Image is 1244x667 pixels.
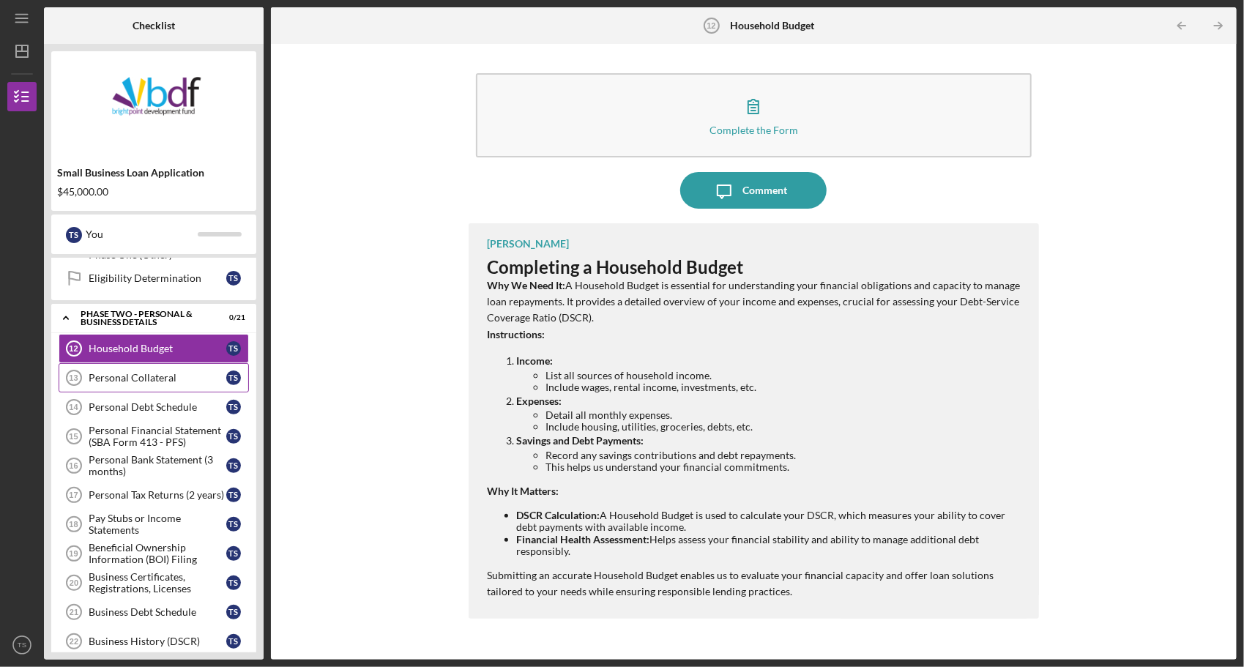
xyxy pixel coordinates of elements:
a: Eligibility DeterminationTS [59,264,249,293]
tspan: 14 [69,403,78,411]
strong: Savings and Debt Payments: [516,434,644,447]
a: 17Personal Tax Returns (2 years)TS [59,480,249,510]
div: Household Budget [89,343,226,354]
div: T S [226,517,241,532]
tspan: 12 [69,344,78,353]
div: T S [226,634,241,649]
div: Pay Stubs or Income Statements [89,513,226,536]
li: Detail all monthly expenses. [545,409,1024,421]
a: 20Business Certificates, Registrations, LicensesTS [59,568,249,597]
li: A Household Budget is used to calculate your DSCR, which measures your ability to cover debt paym... [516,510,1024,533]
div: T S [66,227,82,243]
a: 16Personal Bank Statement (3 months)TS [59,451,249,480]
div: $45,000.00 [57,186,250,198]
strong: Expenses: [516,395,562,407]
div: Personal Tax Returns (2 years) [89,489,226,501]
button: Complete the Form [476,73,1032,157]
a: 22Business History (DSCR)TS [59,627,249,656]
tspan: 20 [70,578,78,587]
button: Comment [680,172,827,209]
strong: Income: [516,354,553,367]
strong: Why It Matters: [487,485,559,497]
div: Personal Collateral [89,372,226,384]
div: T S [226,458,241,473]
div: T S [226,429,241,444]
div: Personal Financial Statement (SBA Form 413 - PFS) [89,425,226,448]
button: TS [7,630,37,660]
b: Checklist [133,20,175,31]
tspan: 12 [707,21,715,30]
a: 15Personal Financial Statement (SBA Form 413 - PFS)TS [59,422,249,451]
div: Business Certificates, Registrations, Licenses [89,571,226,595]
tspan: 13 [69,373,78,382]
div: You [86,222,198,247]
li: Record any savings contributions and debt repayments. [545,450,1024,461]
div: [PERSON_NAME] [487,238,569,250]
tspan: 17 [69,491,78,499]
div: Business History (DSCR) [89,636,226,647]
li: This helps us understand your financial commitments. [545,461,1024,473]
tspan: 16 [69,461,78,470]
b: Household Budget [730,20,814,31]
div: Personal Bank Statement (3 months) [89,454,226,477]
div: Business Debt Schedule [89,606,226,618]
div: Small Business Loan Application [57,167,250,179]
tspan: 22 [70,637,78,646]
tspan: 18 [69,520,78,529]
div: T S [226,575,241,590]
a: 14Personal Debt ScheduleTS [59,392,249,422]
div: T S [226,605,241,619]
a: 21Business Debt ScheduleTS [59,597,249,627]
div: T S [226,370,241,385]
strong: Financial Health Assessment: [516,533,649,545]
div: T S [226,271,241,286]
strong: DSCR Calculation: [516,509,600,521]
div: Beneficial Ownership Information (BOI) Filing [89,542,226,565]
tspan: 15 [69,432,78,441]
div: Complete the Form [709,124,798,135]
li: Helps assess your financial stability and ability to manage additional debt responsibly. [516,534,1024,557]
strong: Instructions: [487,328,545,340]
a: 18Pay Stubs or Income StatementsTS [59,510,249,539]
div: T S [226,341,241,356]
div: PHASE TWO - PERSONAL & BUSINESS DETAILS [81,310,209,327]
div: T S [226,488,241,502]
div: T S [226,546,241,561]
strong: Why We Need It: [487,279,565,291]
div: 0 / 21 [219,313,245,322]
p: A Household Budget is essential for understanding your financial obligations and capacity to mana... [487,277,1024,327]
li: Include housing, utilities, groceries, debts, etc. [545,421,1024,433]
a: 13Personal CollateralTS [59,363,249,392]
div: Eligibility Determination [89,272,226,284]
li: List all sources of household income. [545,370,1024,381]
div: T S [226,400,241,414]
a: 12Household BudgetTS [59,334,249,363]
h3: Completing a Household Budget [487,257,1024,277]
a: 19Beneficial Ownership Information (BOI) FilingTS [59,539,249,568]
div: Personal Debt Schedule [89,401,226,413]
tspan: 19 [69,549,78,558]
tspan: 21 [70,608,78,616]
li: Include wages, rental income, investments, etc. [545,381,1024,393]
p: Submitting an accurate Household Budget enables us to evaluate your financial capacity and offer ... [487,567,1024,600]
div: Comment [742,172,787,209]
text: TS [18,641,26,649]
img: Product logo [51,59,256,146]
